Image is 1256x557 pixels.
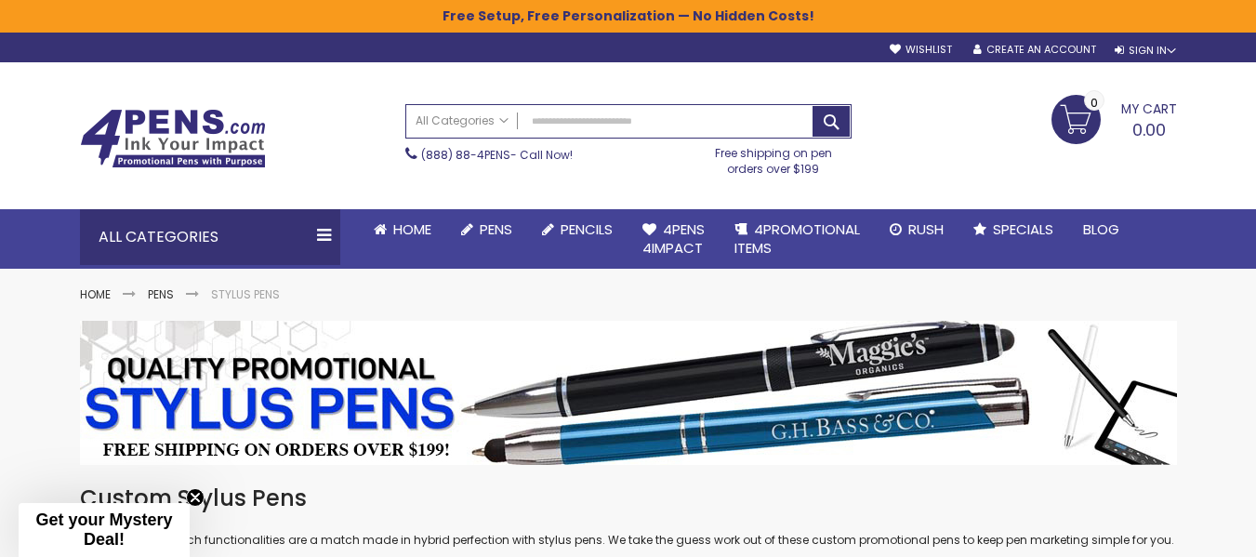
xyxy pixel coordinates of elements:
[421,147,510,163] a: (888) 88-4PENS
[527,209,628,250] a: Pencils
[695,139,852,176] div: Free shipping on pen orders over $199
[80,209,340,265] div: All Categories
[80,286,111,302] a: Home
[959,209,1068,250] a: Specials
[734,219,860,258] span: 4PROMOTIONAL ITEMS
[1068,209,1134,250] a: Blog
[720,209,875,270] a: 4PROMOTIONALITEMS
[446,209,527,250] a: Pens
[186,488,205,507] button: Close teaser
[1083,219,1119,239] span: Blog
[890,43,952,57] a: Wishlist
[35,511,172,549] span: Get your Mystery Deal!
[19,503,190,557] div: Get your Mystery Deal!Close teaser
[416,113,509,128] span: All Categories
[908,219,944,239] span: Rush
[642,219,705,258] span: 4Pens 4impact
[80,484,1177,513] h1: Custom Stylus Pens
[993,219,1053,239] span: Specials
[393,219,431,239] span: Home
[875,209,959,250] a: Rush
[1051,95,1177,141] a: 0.00 0
[1103,507,1256,557] iframe: Google Customer Reviews
[80,321,1177,465] img: Stylus Pens
[480,219,512,239] span: Pens
[406,105,518,136] a: All Categories
[1091,94,1098,112] span: 0
[421,147,573,163] span: - Call Now!
[628,209,720,270] a: 4Pens4impact
[80,109,266,168] img: 4Pens Custom Pens and Promotional Products
[1115,44,1176,58] div: Sign In
[561,219,613,239] span: Pencils
[359,209,446,250] a: Home
[1132,118,1166,141] span: 0.00
[148,286,174,302] a: Pens
[80,484,1177,548] div: Both writing and tech functionalities are a match made in hybrid perfection with stylus pens. We ...
[973,43,1096,57] a: Create an Account
[211,286,280,302] strong: Stylus Pens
